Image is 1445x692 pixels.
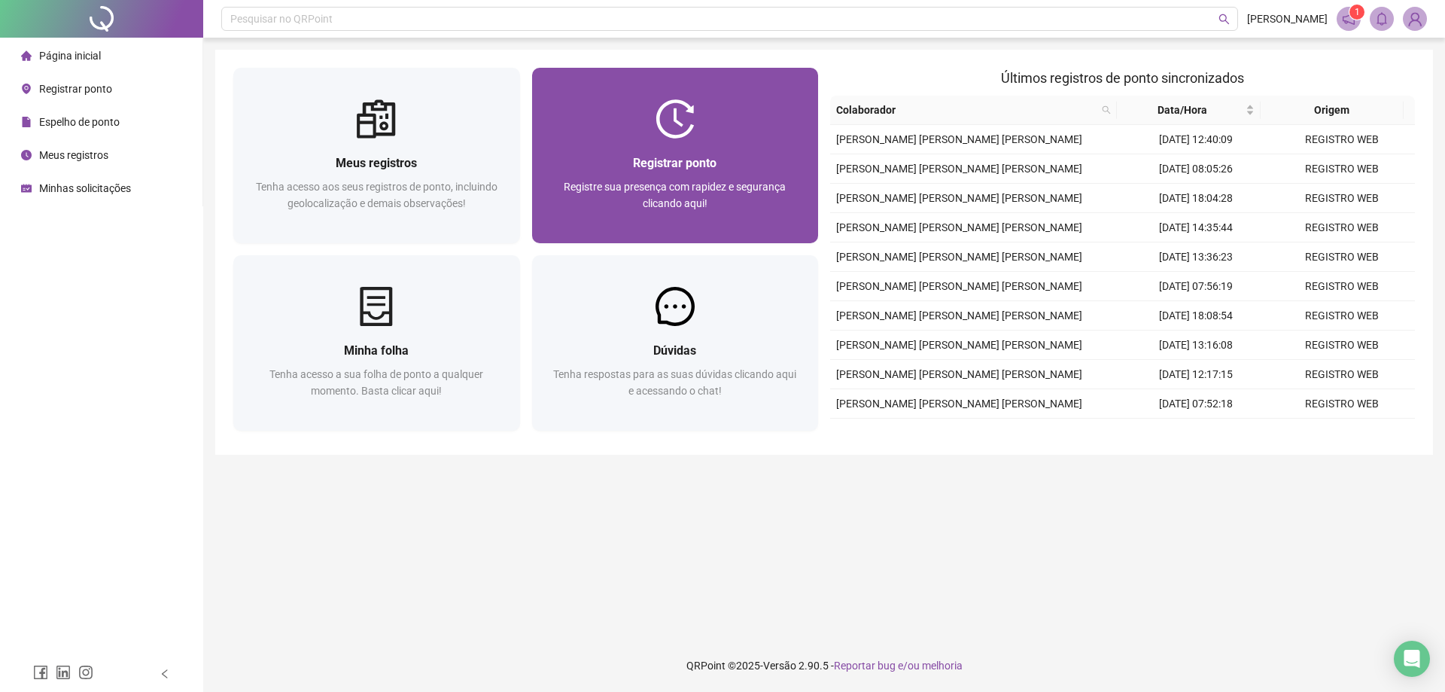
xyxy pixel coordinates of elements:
[344,343,409,358] span: Minha folha
[39,50,101,62] span: Página inicial
[1123,272,1269,301] td: [DATE] 07:56:19
[1123,125,1269,154] td: [DATE] 12:40:09
[836,221,1082,233] span: [PERSON_NAME] [PERSON_NAME] [PERSON_NAME]
[39,116,120,128] span: Espelho de ponto
[56,665,71,680] span: linkedin
[532,255,819,431] a: DúvidasTenha respostas para as suas dúvidas clicando aqui e acessando o chat!
[1123,331,1269,360] td: [DATE] 13:16:08
[1269,242,1415,272] td: REGISTRO WEB
[834,660,963,672] span: Reportar bug e/ou melhoria
[1123,213,1269,242] td: [DATE] 14:35:44
[1375,12,1389,26] span: bell
[1349,5,1364,20] sup: 1
[1269,184,1415,213] td: REGISTRO WEB
[256,181,497,209] span: Tenha acesso aos seus registros de ponto, incluindo geolocalização e demais observações!
[21,150,32,160] span: clock-circle
[1247,11,1328,27] span: [PERSON_NAME]
[836,309,1082,322] span: [PERSON_NAME] [PERSON_NAME] [PERSON_NAME]
[763,660,796,672] span: Versão
[21,84,32,94] span: environment
[1123,242,1269,272] td: [DATE] 13:36:23
[233,68,520,243] a: Meus registrosTenha acesso aos seus registros de ponto, incluindo geolocalização e demais observa...
[1123,154,1269,184] td: [DATE] 08:05:26
[1099,99,1114,121] span: search
[1404,8,1426,30] img: 89072
[1117,96,1261,125] th: Data/Hora
[21,50,32,61] span: home
[1218,14,1230,25] span: search
[633,156,716,170] span: Registrar ponto
[1269,301,1415,331] td: REGISTRO WEB
[836,398,1082,410] span: [PERSON_NAME] [PERSON_NAME] [PERSON_NAME]
[836,192,1082,204] span: [PERSON_NAME] [PERSON_NAME] [PERSON_NAME]
[1123,301,1269,331] td: [DATE] 18:08:54
[39,83,112,95] span: Registrar ponto
[532,68,819,243] a: Registrar pontoRegistre sua presença com rapidez e segurança clicando aqui!
[203,639,1445,692] footer: QRPoint © 2025 - 2.90.5 -
[836,251,1082,263] span: [PERSON_NAME] [PERSON_NAME] [PERSON_NAME]
[21,117,32,127] span: file
[1269,331,1415,360] td: REGISTRO WEB
[1269,419,1415,448] td: REGISTRO WEB
[21,183,32,194] span: schedule
[653,343,696,358] span: Dúvidas
[1269,389,1415,419] td: REGISTRO WEB
[1123,102,1243,118] span: Data/Hora
[33,665,48,680] span: facebook
[233,255,520,431] a: Minha folhaTenha acesso a sua folha de ponto a qualquer momento. Basta clicar aqui!
[1269,154,1415,184] td: REGISTRO WEB
[1102,105,1111,114] span: search
[553,368,796,397] span: Tenha respostas para as suas dúvidas clicando aqui e acessando o chat!
[1394,641,1430,677] div: Open Intercom Messenger
[1269,272,1415,301] td: REGISTRO WEB
[160,669,170,679] span: left
[1355,7,1360,17] span: 1
[836,368,1082,380] span: [PERSON_NAME] [PERSON_NAME] [PERSON_NAME]
[1001,70,1244,86] span: Últimos registros de ponto sincronizados
[836,102,1096,118] span: Colaborador
[836,339,1082,351] span: [PERSON_NAME] [PERSON_NAME] [PERSON_NAME]
[1342,12,1355,26] span: notification
[39,149,108,161] span: Meus registros
[836,163,1082,175] span: [PERSON_NAME] [PERSON_NAME] [PERSON_NAME]
[336,156,417,170] span: Meus registros
[1123,360,1269,389] td: [DATE] 12:17:15
[1123,184,1269,213] td: [DATE] 18:04:28
[39,182,131,194] span: Minhas solicitações
[564,181,786,209] span: Registre sua presença com rapidez e segurança clicando aqui!
[1261,96,1404,125] th: Origem
[1123,419,1269,448] td: [DATE] 18:01:30
[836,280,1082,292] span: [PERSON_NAME] [PERSON_NAME] [PERSON_NAME]
[269,368,483,397] span: Tenha acesso a sua folha de ponto a qualquer momento. Basta clicar aqui!
[1269,125,1415,154] td: REGISTRO WEB
[1269,213,1415,242] td: REGISTRO WEB
[78,665,93,680] span: instagram
[836,133,1082,145] span: [PERSON_NAME] [PERSON_NAME] [PERSON_NAME]
[1123,389,1269,419] td: [DATE] 07:52:18
[1269,360,1415,389] td: REGISTRO WEB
